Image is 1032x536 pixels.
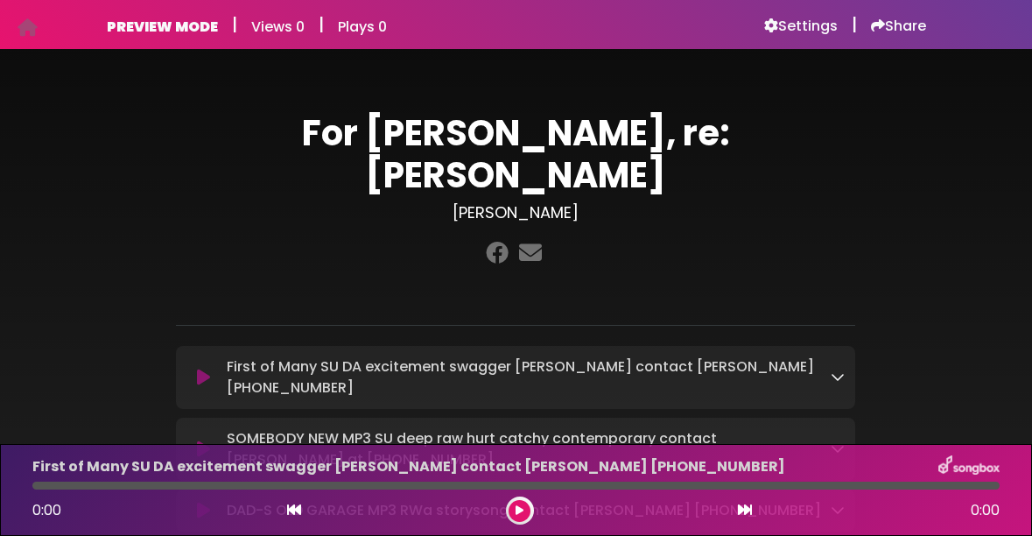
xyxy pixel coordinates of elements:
h5: | [232,14,237,35]
h6: Views 0 [251,18,305,35]
h1: For [PERSON_NAME], re: [PERSON_NAME] [176,112,855,196]
img: songbox-logo-white.png [938,455,1000,478]
p: First of Many SU DA excitement swagger [PERSON_NAME] contact [PERSON_NAME] [PHONE_NUMBER] [227,356,831,398]
h5: | [852,14,857,35]
h6: Plays 0 [338,18,387,35]
p: First of Many SU DA excitement swagger [PERSON_NAME] contact [PERSON_NAME] [PHONE_NUMBER] [32,456,785,477]
p: SOMEBODY NEW MP3 SU deep raw hurt catchy contemporary contact [PERSON_NAME] at [PHONE_NUMBER] [227,428,831,470]
a: Share [871,18,926,35]
h6: PREVIEW MODE [107,18,218,35]
span: 0:00 [32,500,61,520]
h5: | [319,14,324,35]
h3: [PERSON_NAME] [176,203,855,222]
span: 0:00 [971,500,1000,521]
a: Settings [764,18,838,35]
